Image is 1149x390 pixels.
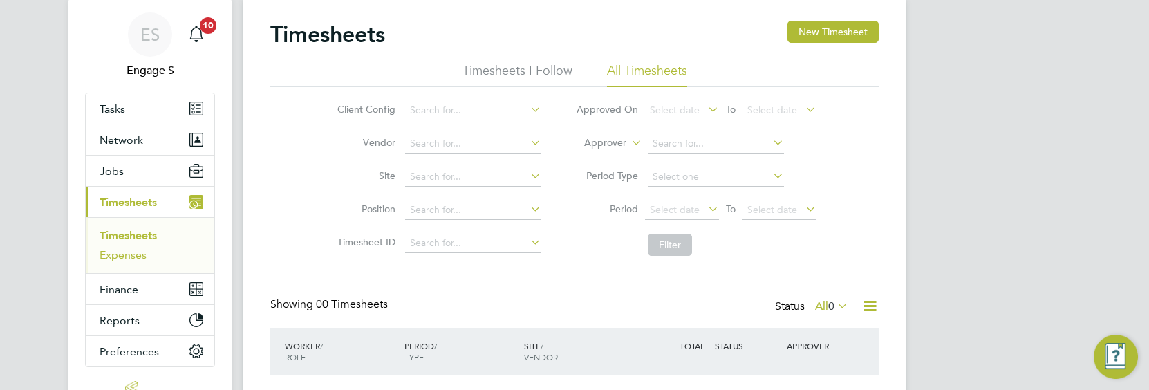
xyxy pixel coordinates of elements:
span: 00 Timesheets [316,297,388,311]
input: Search for... [405,134,541,154]
div: APPROVER [783,333,855,358]
label: Approver [564,136,626,150]
label: Timesheet ID [333,236,395,248]
input: Select one [648,167,784,187]
span: / [434,340,437,351]
label: Site [333,169,395,182]
button: Reports [86,305,214,335]
span: Select date [650,104,700,116]
button: Preferences [86,336,214,366]
a: Tasks [86,93,214,124]
button: Network [86,124,214,155]
span: VENDOR [524,351,558,362]
div: Status [775,297,851,317]
span: ES [140,26,160,44]
label: Vendor [333,136,395,149]
label: Approved On [576,103,638,115]
a: Timesheets [100,229,157,242]
input: Search for... [405,234,541,253]
a: 10 [183,12,210,57]
input: Search for... [648,134,784,154]
li: Timesheets I Follow [463,62,572,87]
label: Client Config [333,103,395,115]
span: Tasks [100,102,125,115]
span: To [722,200,740,218]
div: WORKER [281,333,401,369]
button: Filter [648,234,692,256]
li: All Timesheets [607,62,687,87]
span: Jobs [100,165,124,178]
a: Expenses [100,248,147,261]
span: Select date [650,203,700,216]
button: Jobs [86,156,214,186]
span: Select date [747,104,797,116]
button: Finance [86,274,214,304]
h2: Timesheets [270,21,385,48]
span: Network [100,133,143,147]
label: Period [576,203,638,215]
label: Position [333,203,395,215]
div: STATUS [711,333,783,358]
label: All [815,299,848,313]
span: TOTAL [680,340,704,351]
input: Search for... [405,201,541,220]
button: Engage Resource Center [1094,335,1138,379]
button: Timesheets [86,187,214,217]
label: Period Type [576,169,638,182]
div: Timesheets [86,217,214,273]
span: Select date [747,203,797,216]
span: Reports [100,314,140,327]
span: Preferences [100,345,159,358]
span: Engage S [85,62,215,79]
div: Showing [270,297,391,312]
span: / [541,340,543,351]
span: 10 [200,17,216,34]
div: SITE [521,333,640,369]
button: New Timesheet [787,21,879,43]
span: Finance [100,283,138,296]
a: ESEngage S [85,12,215,79]
span: 0 [828,299,834,313]
span: To [722,100,740,118]
input: Search for... [405,167,541,187]
span: Timesheets [100,196,157,209]
div: PERIOD [401,333,521,369]
span: ROLE [285,351,306,362]
span: / [320,340,323,351]
span: TYPE [404,351,424,362]
input: Search for... [405,101,541,120]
